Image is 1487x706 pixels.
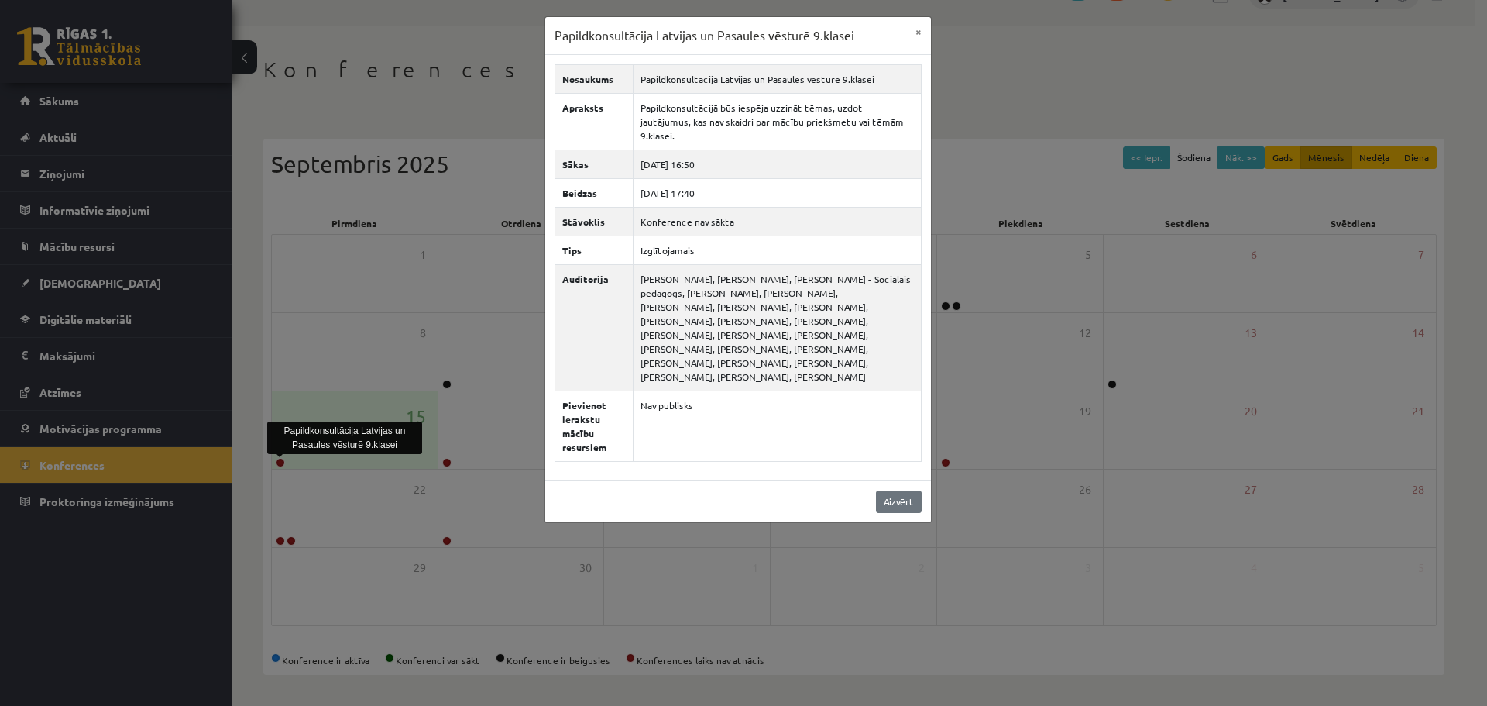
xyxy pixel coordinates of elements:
th: Beidzas [555,178,633,207]
td: Papildkonsultācijā būs iespēja uzzināt tēmas, uzdot jautājumus, kas nav skaidri par mācību priekš... [633,93,921,150]
th: Pievienot ierakstu mācību resursiem [555,391,633,461]
td: [PERSON_NAME], [PERSON_NAME], [PERSON_NAME] - Sociālais pedagogs, [PERSON_NAME], [PERSON_NAME], [... [633,264,921,391]
td: [DATE] 17:40 [633,178,921,207]
a: Aizvērt [876,491,922,513]
td: Izglītojamais [633,236,921,264]
th: Stāvoklis [555,207,633,236]
td: Papildkonsultācija Latvijas un Pasaules vēsturē 9.klasei [633,64,921,93]
td: Konference nav sākta [633,207,921,236]
th: Tips [555,236,633,264]
div: Papildkonsultācija Latvijas un Pasaules vēsturē 9.klasei [267,422,422,454]
h3: Papildkonsultācija Latvijas un Pasaules vēsturē 9.klasei [555,26,854,45]
th: Apraksts [555,93,633,150]
button: × [906,17,931,46]
th: Nosaukums [555,64,633,93]
th: Auditorija [555,264,633,391]
th: Sākas [555,150,633,178]
td: Nav publisks [633,391,921,461]
td: [DATE] 16:50 [633,150,921,178]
